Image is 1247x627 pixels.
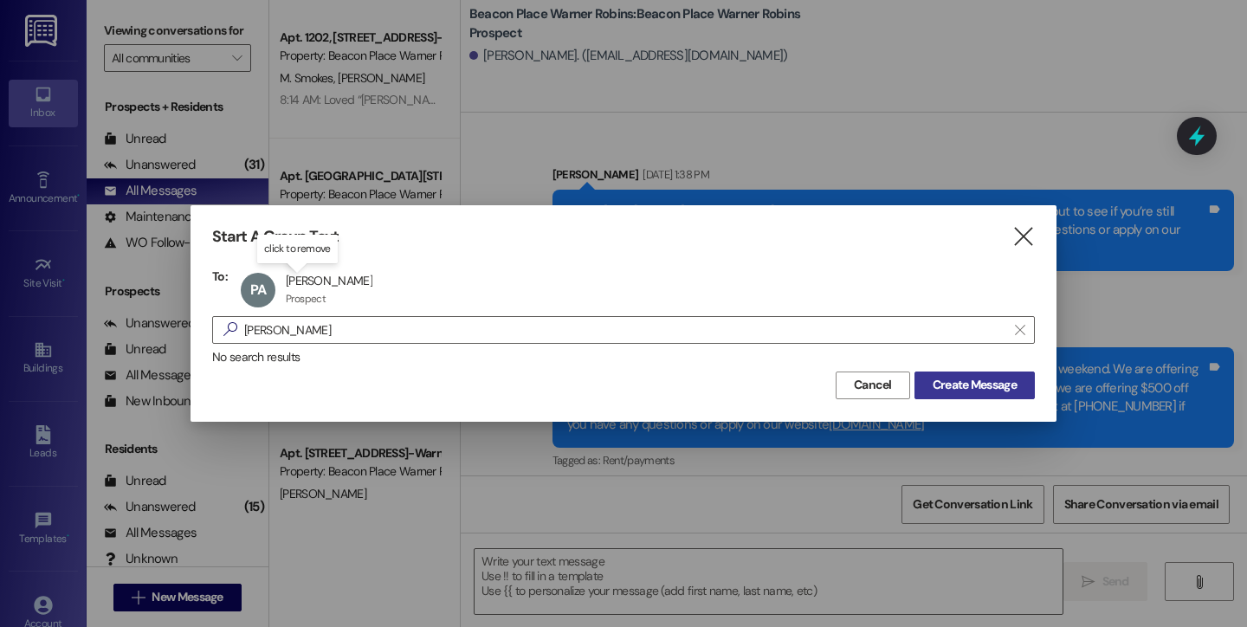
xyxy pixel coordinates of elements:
[212,268,228,284] h3: To:
[212,348,1035,366] div: No search results
[264,242,331,256] p: click to remove
[286,273,372,288] div: [PERSON_NAME]
[933,376,1017,394] span: Create Message
[914,372,1035,399] button: Create Message
[854,376,892,394] span: Cancel
[1011,228,1035,246] i: 
[216,320,244,339] i: 
[286,292,326,306] div: Prospect
[1006,317,1034,343] button: Clear text
[244,318,1006,342] input: Search for any contact or apartment
[1015,323,1024,337] i: 
[836,372,910,399] button: Cancel
[250,281,266,299] span: PA
[212,227,339,247] h3: Start A Group Text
